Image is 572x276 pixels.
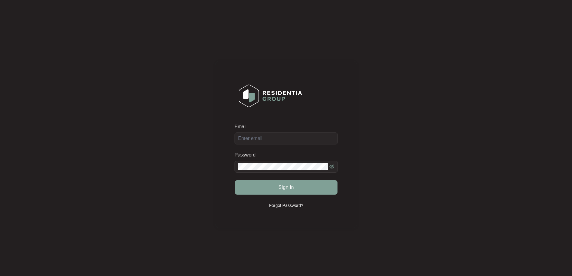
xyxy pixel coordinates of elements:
[329,164,334,169] span: eye-invisible
[235,80,306,111] img: Login Logo
[278,184,294,191] span: Sign in
[235,152,260,158] label: Password
[269,202,303,208] p: Forgot Password?
[235,132,338,144] input: Email
[238,163,328,170] input: Password
[235,180,337,195] button: Sign in
[235,124,251,130] label: Email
